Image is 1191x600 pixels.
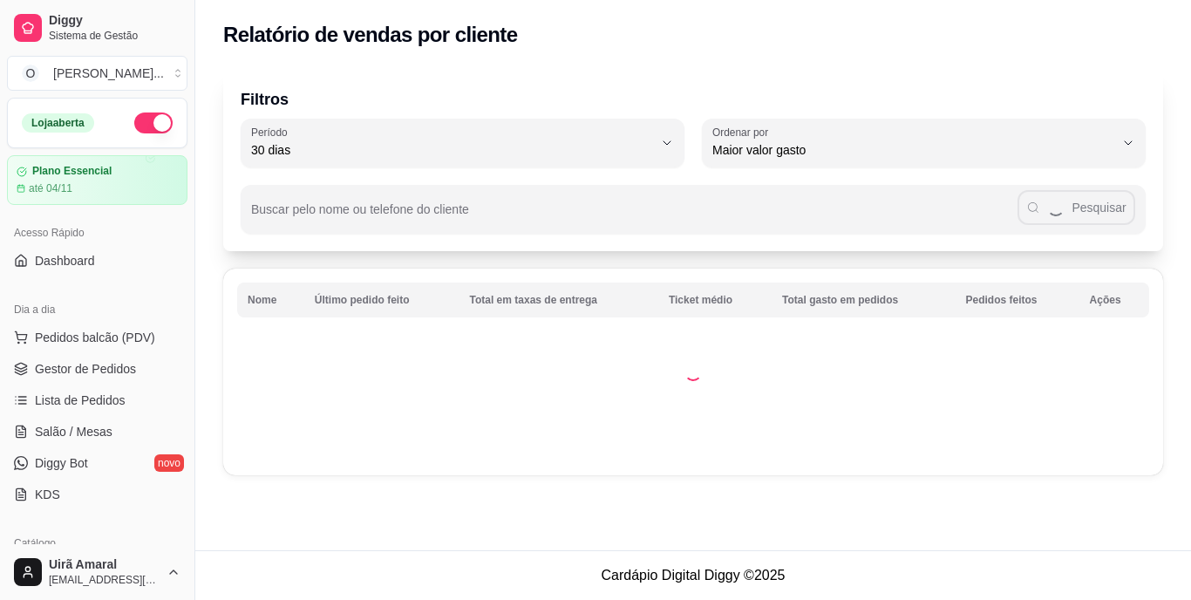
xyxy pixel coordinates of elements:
article: até 04/11 [29,181,72,195]
div: Loja aberta [22,113,94,133]
span: 30 dias [251,141,653,159]
label: Período [251,125,293,140]
span: Salão / Mesas [35,423,112,440]
a: KDS [7,481,187,508]
span: [EMAIL_ADDRESS][DOMAIN_NAME] [49,573,160,587]
span: Uirã Amaral [49,557,160,573]
span: Lista de Pedidos [35,392,126,409]
span: O [22,65,39,82]
div: Catálogo [7,529,187,557]
span: Maior valor gasto [712,141,1114,159]
span: KDS [35,486,60,503]
button: Uirã Amaral[EMAIL_ADDRESS][DOMAIN_NAME] [7,551,187,593]
span: Gestor de Pedidos [35,360,136,378]
button: Ordenar porMaior valor gasto [702,119,1146,167]
button: Período30 dias [241,119,684,167]
a: Lista de Pedidos [7,386,187,414]
button: Pedidos balcão (PDV) [7,324,187,351]
footer: Cardápio Digital Diggy © 2025 [195,550,1191,600]
a: Gestor de Pedidos [7,355,187,383]
input: Buscar pelo nome ou telefone do cliente [251,208,1017,225]
a: Plano Essencialaté 04/11 [7,155,187,205]
h2: Relatório de vendas por cliente [223,21,518,49]
div: Acesso Rápido [7,219,187,247]
button: Alterar Status [134,112,173,133]
span: Dashboard [35,252,95,269]
span: Diggy Bot [35,454,88,472]
a: Dashboard [7,247,187,275]
p: Filtros [241,87,1146,112]
article: Plano Essencial [32,165,112,178]
button: Select a team [7,56,187,91]
a: Diggy Botnovo [7,449,187,477]
div: Dia a dia [7,296,187,324]
div: Loading [684,364,702,381]
span: Pedidos balcão (PDV) [35,329,155,346]
span: Diggy [49,13,180,29]
a: DiggySistema de Gestão [7,7,187,49]
a: Salão / Mesas [7,418,187,446]
span: Sistema de Gestão [49,29,180,43]
div: [PERSON_NAME] ... [53,65,164,82]
label: Ordenar por [712,125,774,140]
